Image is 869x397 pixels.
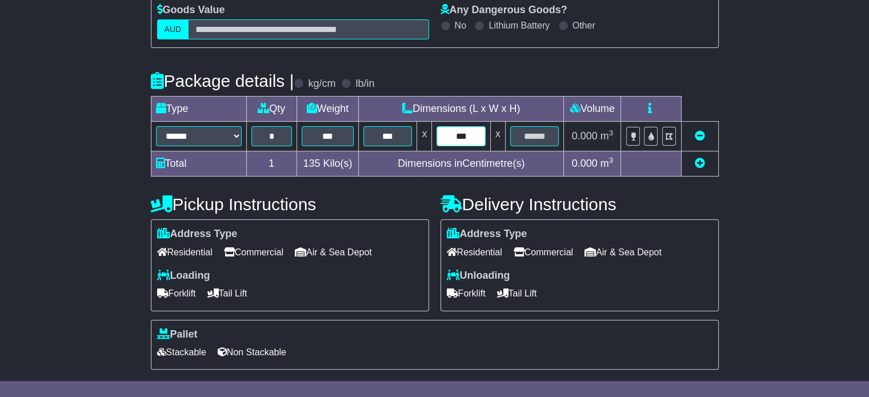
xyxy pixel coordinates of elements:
label: Pallet [157,328,198,341]
td: x [490,122,505,151]
td: Total [151,151,246,177]
sup: 3 [609,156,614,165]
label: Goods Value [157,4,225,17]
td: Kilo(s) [297,151,358,177]
td: Volume [564,97,621,122]
span: Air & Sea Depot [584,243,662,261]
label: Address Type [447,228,527,240]
td: Weight [297,97,358,122]
a: Remove this item [695,130,705,142]
td: Dimensions in Centimetre(s) [358,151,563,177]
h4: Delivery Instructions [440,195,719,214]
span: 0.000 [572,130,598,142]
label: kg/cm [308,78,335,90]
label: Lithium Battery [488,20,550,31]
span: Tail Lift [497,284,537,302]
label: lb/in [355,78,374,90]
td: Type [151,97,246,122]
a: Add new item [695,158,705,169]
span: 135 [303,158,320,169]
sup: 3 [609,129,614,137]
span: m [600,158,614,169]
span: Forklift [157,284,196,302]
span: Forklift [447,284,486,302]
td: 1 [246,151,297,177]
span: 0.000 [572,158,598,169]
label: AUD [157,19,189,39]
label: Address Type [157,228,238,240]
label: No [455,20,466,31]
h4: Pickup Instructions [151,195,429,214]
td: Qty [246,97,297,122]
label: Any Dangerous Goods? [440,4,567,17]
label: Loading [157,270,210,282]
span: m [600,130,614,142]
span: Commercial [224,243,283,261]
span: Air & Sea Depot [295,243,372,261]
td: x [417,122,432,151]
td: Dimensions (L x W x H) [358,97,563,122]
span: Non Stackable [218,343,286,361]
span: Residential [447,243,502,261]
h4: Package details | [151,71,294,90]
span: Tail Lift [207,284,247,302]
label: Unloading [447,270,510,282]
label: Other [572,20,595,31]
span: Commercial [514,243,573,261]
span: Stackable [157,343,206,361]
span: Residential [157,243,213,261]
